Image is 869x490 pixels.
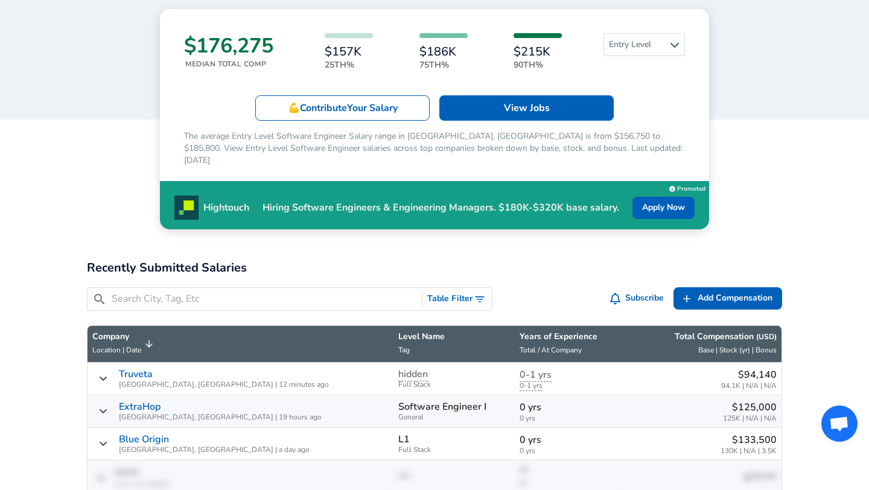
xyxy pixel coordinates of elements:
span: Your Salary [347,101,398,115]
div: Open chat [821,406,858,442]
span: 0 yrs [520,415,619,422]
p: L1 [398,434,410,445]
span: years at company for this data point is hidden until there are more submissions. Submit your sala... [520,368,552,382]
p: Hightouch [203,200,249,215]
p: Hiring Software Engineers & Engineering Managers. $180K-$320K base salary. [249,200,632,215]
span: Location | Date [92,345,141,355]
span: Entry Level [604,34,684,56]
span: [GEOGRAPHIC_DATA], [GEOGRAPHIC_DATA] | 12 minutes ago [119,381,329,389]
a: Truveta [119,369,153,380]
span: years of experience for this data point is hidden until there are more submissions. Submit your s... [520,381,543,391]
p: 25th% [325,59,373,71]
p: The average Entry Level Software Engineer Salary range in [GEOGRAPHIC_DATA], [GEOGRAPHIC_DATA] is... [184,130,685,167]
button: (USD) [756,332,777,342]
span: Add Compensation [698,291,772,306]
a: Add Compensation [673,287,782,310]
p: 90th% [514,59,562,71]
span: Full Stack [398,381,510,389]
span: [GEOGRAPHIC_DATA], [GEOGRAPHIC_DATA] | a day ago [119,446,310,454]
span: Base | Stock (yr) | Bonus [698,345,777,355]
p: Company [92,331,141,343]
a: Apply Now [632,197,695,219]
span: [GEOGRAPHIC_DATA], [GEOGRAPHIC_DATA] | 19 hours ago [119,413,322,421]
span: CompanyLocation | Date [92,331,157,357]
a: ExtraHop [119,401,161,412]
p: 💪 Contribute [288,101,398,115]
p: Level Name [398,331,510,343]
button: Toggle Search Filters [422,288,492,310]
span: Total Compensation (USD) Base | Stock (yr) | Bonus [628,331,777,357]
p: Total Compensation [675,331,777,343]
h3: $176,275 [184,33,273,59]
span: 130K | N/A | 3.5K [721,447,777,455]
p: $94,140 [721,367,777,382]
a: 💪ContributeYour Salary [255,95,430,121]
span: 0 yrs [520,447,619,455]
span: General [398,413,510,421]
img: Promo Logo [174,196,199,220]
button: Subscribe [608,287,669,310]
a: Blue Origin [119,434,169,445]
p: 75th% [419,59,468,71]
input: Search City, Tag, Etc [112,291,417,307]
a: View Jobs [439,95,614,121]
span: 94.1K | N/A | N/A [721,382,777,390]
p: Years of Experience [520,331,619,343]
p: 0 yrs [520,400,619,415]
p: View Jobs [504,101,550,115]
span: Tag [398,345,410,355]
p: $133,500 [721,433,777,447]
h2: Recently Submitted Salaries [87,258,782,278]
h6: $215K [514,45,562,59]
p: 0 yrs [520,433,619,447]
a: Promoted [669,182,705,193]
span: 125K | N/A | N/A [723,415,777,422]
p: Median Total Comp [185,59,273,69]
span: Full Stack [398,446,510,454]
h6: $157K [325,45,373,59]
h6: $186K [419,45,468,59]
p: $125,000 [723,400,777,415]
span: level for this data point is hidden until there are more submissions. Submit your salary anonymou... [398,367,428,381]
span: Total / At Company [520,345,582,355]
p: Software Engineer I [398,401,486,412]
